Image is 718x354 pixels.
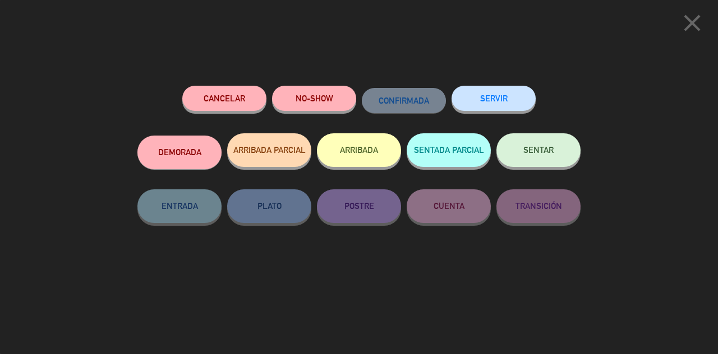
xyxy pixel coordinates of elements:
button: SENTADA PARCIAL [407,133,491,167]
button: NO-SHOW [272,86,356,111]
span: SENTAR [523,145,554,155]
span: ARRIBADA PARCIAL [233,145,306,155]
button: DEMORADA [137,136,222,169]
button: ARRIBADA PARCIAL [227,133,311,167]
button: PLATO [227,189,311,223]
button: POSTRE [317,189,401,223]
button: ARRIBADA [317,133,401,167]
button: Cancelar [182,86,266,111]
span: CONFIRMADA [379,96,429,105]
i: close [678,9,706,37]
button: TRANSICIÓN [496,189,581,223]
button: CUENTA [407,189,491,223]
button: CONFIRMADA [362,88,446,113]
button: close [675,8,710,41]
button: SERVIR [452,86,536,111]
button: SENTAR [496,133,581,167]
button: ENTRADA [137,189,222,223]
